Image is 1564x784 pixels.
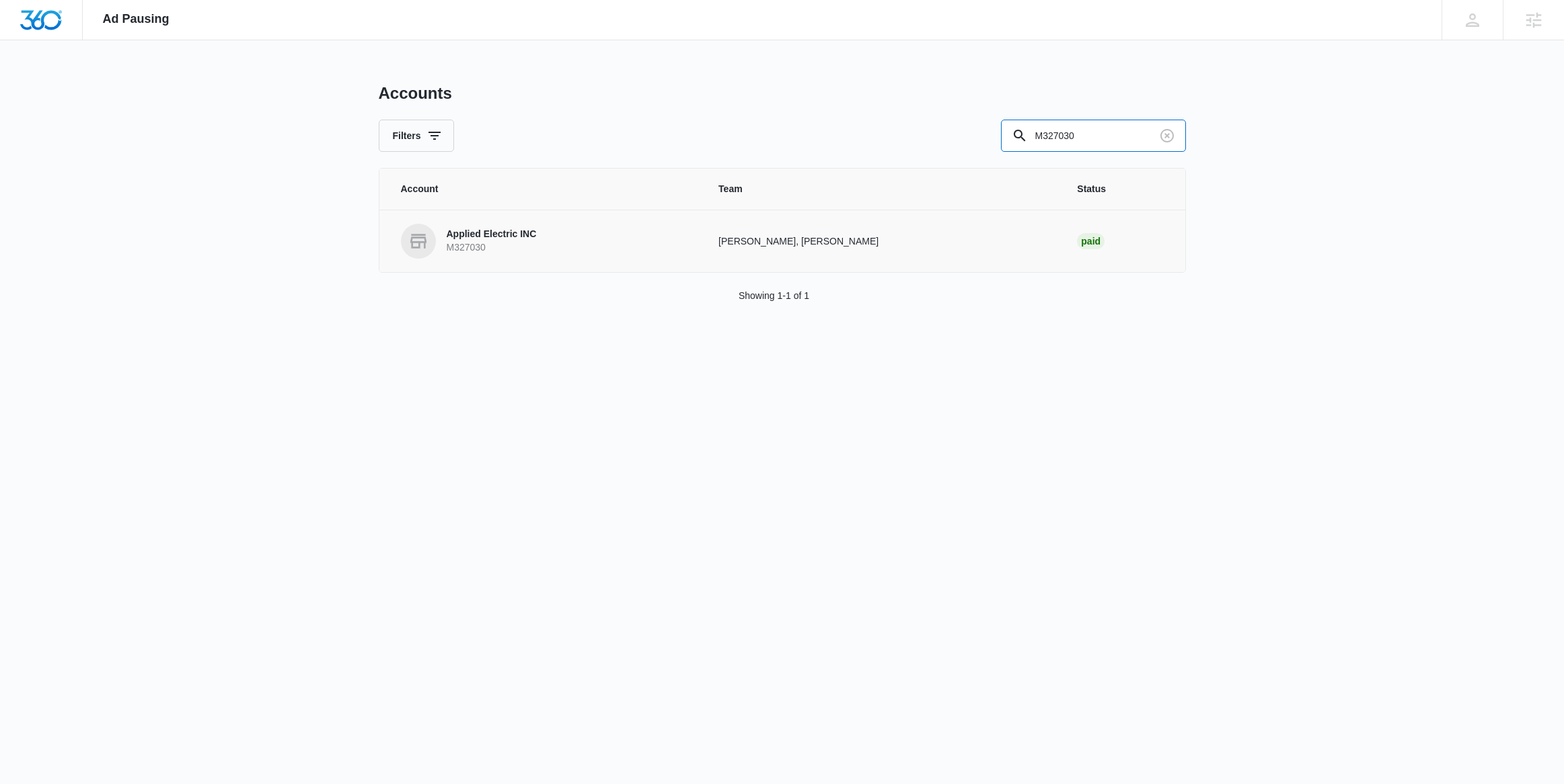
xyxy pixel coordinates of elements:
h1: Accounts [379,83,452,103]
span: Team [718,182,1045,196]
p: [PERSON_NAME], [PERSON_NAME] [718,234,1045,249]
input: Search By Account Number [1001,120,1186,152]
p: Applied Electric INC [447,228,537,241]
span: Account [401,182,687,196]
span: Status [1077,182,1163,196]
p: Showing 1-1 of 1 [739,289,809,303]
button: Filters [379,120,454,152]
div: Paid [1077,233,1105,249]
button: Clear [1156,125,1178,146]
p: M327030 [447,241,537,255]
span: Ad Pausing [103,12,170,26]
a: Applied Electric INCM327030 [401,224,687,259]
